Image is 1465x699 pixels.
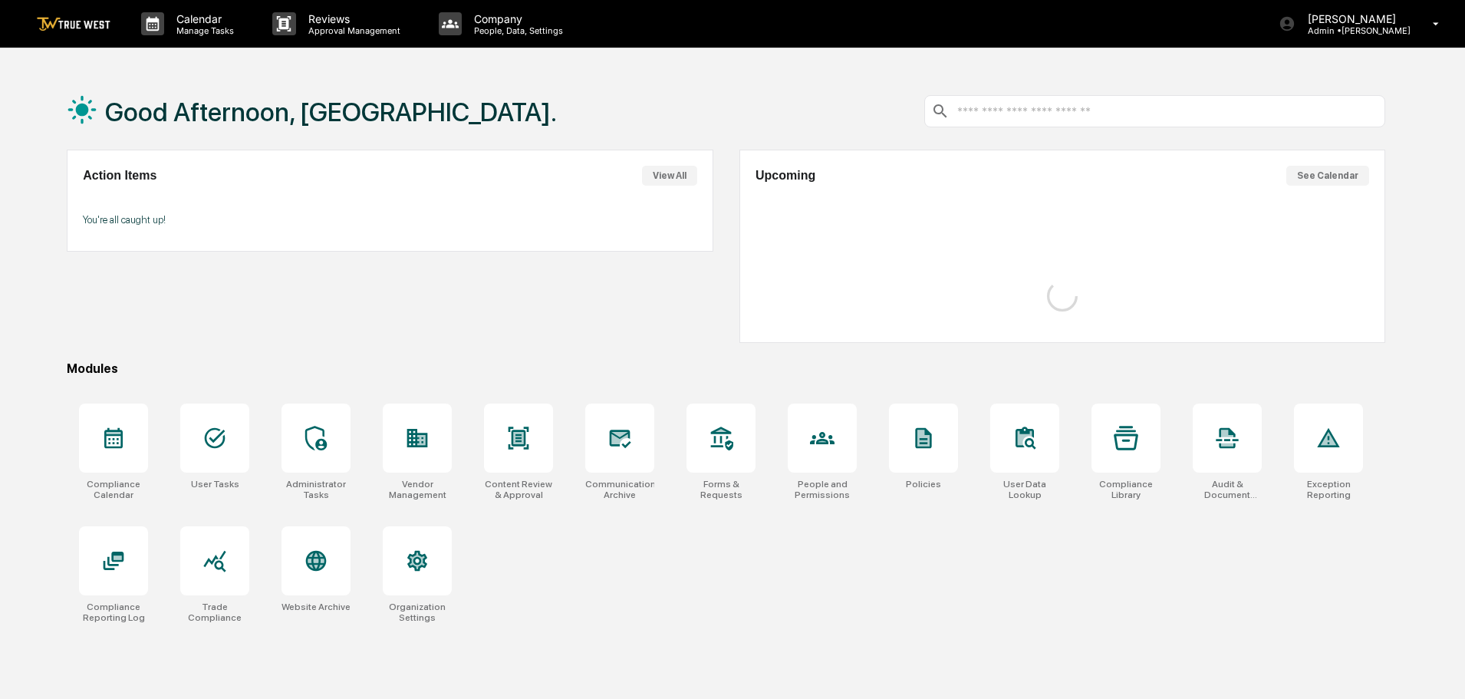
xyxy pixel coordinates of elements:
h2: Action Items [83,169,156,183]
div: Compliance Reporting Log [79,602,148,623]
img: logo [37,17,110,31]
p: Reviews [296,12,408,25]
div: Vendor Management [383,479,452,500]
p: You're all caught up! [83,214,696,226]
div: Compliance Library [1091,479,1160,500]
p: Admin • [PERSON_NAME] [1295,25,1411,36]
p: Company [462,12,571,25]
div: Website Archive [281,602,351,612]
p: [PERSON_NAME] [1295,12,1411,25]
p: People, Data, Settings [462,25,571,36]
div: User Data Lookup [990,479,1059,500]
div: Policies [906,479,941,490]
div: Administrator Tasks [281,479,351,500]
div: Communications Archive [585,479,654,500]
p: Approval Management [296,25,408,36]
div: Exception Reporting [1294,479,1363,500]
div: Content Review & Approval [484,479,553,500]
div: Audit & Document Logs [1193,479,1262,500]
button: See Calendar [1286,166,1369,186]
div: Forms & Requests [686,479,756,500]
h1: Good Afternoon, [GEOGRAPHIC_DATA]. [105,97,557,127]
div: Compliance Calendar [79,479,148,500]
div: Organization Settings [383,602,452,623]
button: View All [642,166,697,186]
div: User Tasks [191,479,239,490]
p: Calendar [164,12,242,25]
div: People and Permissions [788,479,857,500]
h2: Upcoming [756,169,815,183]
div: Trade Compliance [180,602,249,623]
p: Manage Tasks [164,25,242,36]
div: Modules [67,361,1385,376]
